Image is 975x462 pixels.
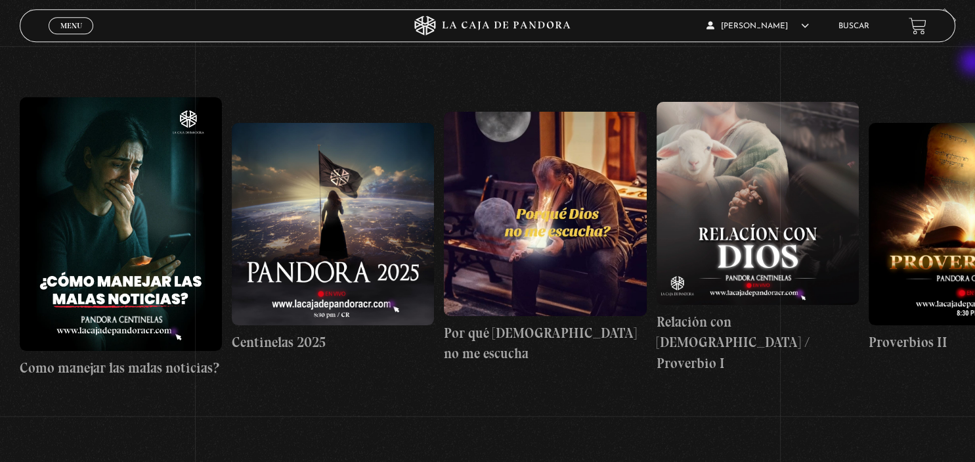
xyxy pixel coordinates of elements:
[444,41,646,434] a: Por qué [DEMOGRAPHIC_DATA] no me escucha
[20,9,43,32] button: Previous
[56,33,87,42] span: Cerrar
[20,41,222,434] a: Como manejar las malas noticias?
[232,332,434,353] h4: Centinelas 2025
[60,22,82,30] span: Menu
[20,358,222,379] h4: Como manejar las malas noticias?
[933,9,956,32] button: Next
[657,312,859,374] h4: Relación con [DEMOGRAPHIC_DATA] / Proverbio I
[657,41,859,434] a: Relación con [DEMOGRAPHIC_DATA] / Proverbio I
[706,22,809,30] span: [PERSON_NAME]
[444,323,646,364] h4: Por qué [DEMOGRAPHIC_DATA] no me escucha
[232,41,434,434] a: Centinelas 2025
[909,17,926,35] a: View your shopping cart
[838,22,869,30] a: Buscar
